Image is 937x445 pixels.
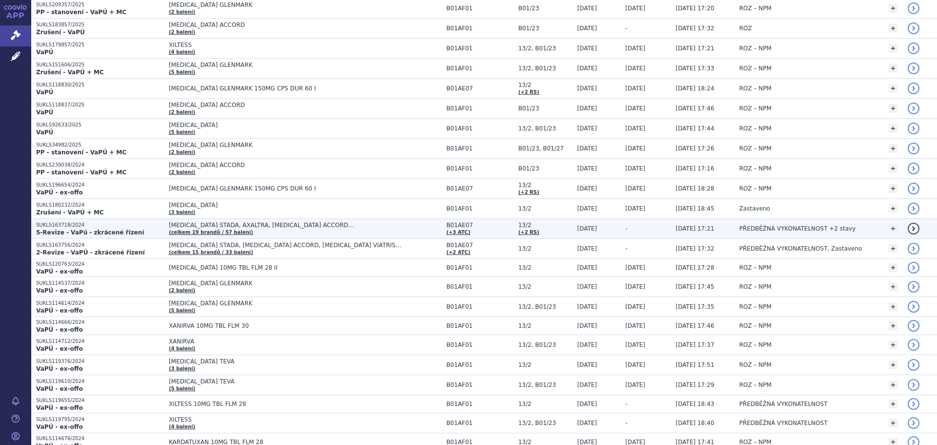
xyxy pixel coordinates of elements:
[739,303,772,310] span: ROZ – NPM
[577,420,597,426] span: [DATE]
[625,322,645,329] span: [DATE]
[625,185,645,192] span: [DATE]
[739,125,772,132] span: ROZ – NPM
[908,223,919,234] a: detail
[169,85,413,92] span: [MEDICAL_DATA] GLENMARK 150MG CPS DUR 60 I
[169,424,195,429] a: (4 balení)
[739,85,772,92] span: ROZ – NPM
[625,283,645,290] span: [DATE]
[625,125,645,132] span: [DATE]
[889,244,897,253] a: +
[577,45,597,52] span: [DATE]
[518,125,572,132] span: 13/2, B01/23
[676,205,714,212] span: [DATE] 18:45
[36,62,164,68] p: SUKLS151606/2025
[625,381,645,388] span: [DATE]
[739,105,772,112] span: ROZ – NPM
[169,69,195,75] a: (5 balení)
[447,230,470,235] a: (+3 ATC)
[625,205,645,212] span: [DATE]
[169,29,195,35] a: (2 balení)
[739,25,752,32] span: ROZ
[36,142,164,148] p: SUKLS34982/2025
[518,264,572,271] span: 13/2
[447,242,513,249] span: B01AE07
[889,263,897,272] a: +
[625,105,645,112] span: [DATE]
[676,165,714,172] span: [DATE] 17:16
[577,145,597,152] span: [DATE]
[908,183,919,194] a: detail
[518,182,572,189] span: 13/2
[625,303,645,310] span: [DATE]
[447,145,513,152] span: B01AF01
[889,124,897,133] a: +
[169,386,195,391] a: (5 balení)
[908,320,919,332] a: detail
[908,281,919,293] a: detail
[36,129,53,136] strong: VaPÚ
[676,145,714,152] span: [DATE] 17:26
[739,245,862,252] span: PŘEDBĚŽNÁ VYKONATELNOST, Zastaveno
[518,65,572,72] span: 13/2, B01/23
[169,416,413,423] span: XILTESS
[518,5,572,12] span: B01/23
[739,145,772,152] span: ROZ – NPM
[36,249,145,256] strong: 2-Revize - VaPÚ - zkrácené řízení
[36,222,164,229] p: SUKLS163718/2024
[676,322,714,329] span: [DATE] 17:46
[36,9,126,16] strong: PP - stanovení - VaPÚ + MC
[739,264,772,271] span: ROZ – NPM
[676,381,714,388] span: [DATE] 17:29
[676,85,714,92] span: [DATE] 18:24
[447,5,513,12] span: B01AF01
[169,122,413,128] span: [MEDICAL_DATA]
[518,420,572,426] span: 13/2, B01/23
[739,283,772,290] span: ROZ – NPM
[739,185,772,192] span: ROZ – NPM
[889,340,897,349] a: +
[577,85,597,92] span: [DATE]
[36,338,164,345] p: SUKLS114712/2024
[625,65,645,72] span: [DATE]
[169,210,195,215] a: (3 balení)
[447,222,513,229] span: B01AE07
[625,85,645,92] span: [DATE]
[36,109,53,116] strong: VaPÚ
[908,339,919,351] a: detail
[908,262,919,274] a: detail
[36,385,83,392] strong: VaPÚ - ex-offo
[36,435,164,442] p: SUKLS114676/2024
[447,185,513,192] span: B01AE07
[518,283,572,290] span: 13/2
[739,65,772,72] span: ROZ – NPM
[36,229,144,236] strong: 5-Revize - VaPú - zkrácené řízení
[889,104,897,113] a: +
[36,122,164,128] p: SUKLS92633/2025
[447,420,513,426] span: B01AF01
[518,245,572,252] span: 13/2
[447,65,513,72] span: B01AF01
[577,361,597,368] span: [DATE]
[739,322,772,329] span: ROZ – NPM
[577,401,597,407] span: [DATE]
[676,25,714,32] span: [DATE] 17:32
[676,303,714,310] span: [DATE] 17:35
[36,404,83,411] strong: VaPÚ - ex-offo
[36,42,164,48] p: SUKLS179857/2025
[169,149,195,155] a: (2 balení)
[36,102,164,108] p: SUKLS118837/2025
[889,144,897,153] a: +
[447,381,513,388] span: B01AF01
[908,63,919,74] a: detail
[518,230,539,235] a: (+2 RS)
[169,1,413,8] span: [MEDICAL_DATA] GLENMARK
[518,190,539,195] a: (+2 RS)
[889,4,897,13] a: +
[169,264,413,271] span: [MEDICAL_DATA] 10MG TBL FLM 28 II
[36,209,104,216] strong: Zrušení - VaPÚ + MC
[36,182,164,189] p: SUKLS196654/2024
[36,242,164,249] p: SUKLS163756/2024
[169,300,413,307] span: [MEDICAL_DATA] GLENMARK
[36,424,83,430] strong: VaPÚ - ex-offo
